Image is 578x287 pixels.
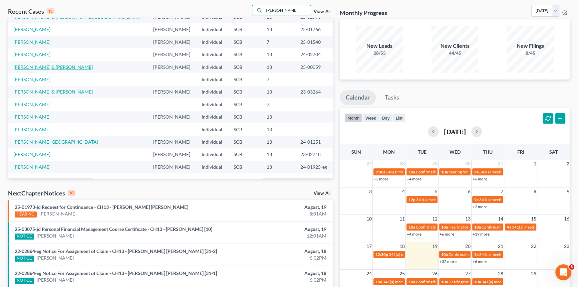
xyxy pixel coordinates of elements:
td: 13 [261,23,295,36]
td: 25-01540 [295,36,333,48]
div: 10 [68,190,75,196]
span: 30 [465,160,471,168]
span: 3 [569,264,574,270]
span: 10a [408,225,415,230]
a: [PERSON_NAME] [13,127,50,132]
button: day [379,113,393,122]
span: 4 [401,187,405,195]
span: 2 [566,160,570,168]
span: 9a [474,197,479,202]
h3: Monthly Progress [340,9,387,17]
a: [PERSON_NAME] & [PERSON_NAME][GEOGRAPHIC_DATA] [13,14,140,20]
a: [PERSON_NAME] [13,102,50,107]
span: Confirmation Date for [PERSON_NAME] [449,252,519,257]
span: 17 [366,242,372,250]
td: 13 [261,61,295,73]
span: 22 [530,242,537,250]
a: View All [314,9,330,14]
span: Confirmation Hearing for [PERSON_NAME] & [PERSON_NAME] [416,225,528,230]
a: +4 more [407,232,421,237]
div: 44/45 [431,50,478,56]
a: [PERSON_NAME] [37,233,74,239]
span: 341(a) meeting for [PERSON_NAME] [416,197,481,202]
div: HEARING [15,211,37,218]
span: 341(a) meeting for [PERSON_NAME] [389,252,453,257]
a: [PERSON_NAME] [13,114,50,120]
div: Recent Cases [8,7,54,15]
a: [PERSON_NAME] & [PERSON_NAME] [13,64,93,70]
span: 14 [497,215,504,223]
span: 341(a) meeting for [PERSON_NAME] [479,252,544,257]
td: 13 [261,111,295,123]
div: 12:01AM [227,233,326,239]
span: 10a [441,279,448,284]
td: SCB [228,161,261,173]
td: SCB [228,23,261,36]
span: 24 [366,270,372,278]
td: Individual [196,136,228,148]
span: 341(a) meeting for [PERSON_NAME] & [PERSON_NAME] [386,169,486,174]
span: 13 [465,215,471,223]
td: SCB [228,48,261,60]
div: 8/45 [507,50,554,56]
span: Mon [383,149,395,155]
a: +6 more [440,232,454,237]
td: SCB [228,136,261,148]
td: 7 [261,36,295,48]
td: [PERSON_NAME] [148,61,196,73]
td: 23-02718 [295,148,333,161]
td: [PERSON_NAME] [148,161,196,173]
span: 3 [368,187,372,195]
div: 15 [47,8,54,14]
a: +3 more [374,176,388,181]
a: [PERSON_NAME] [13,77,50,82]
td: SCB [228,98,261,111]
span: Confirmation Hearing for La [PERSON_NAME] [482,225,563,230]
span: 15 [530,215,537,223]
span: 16 [563,215,570,223]
td: 13 [261,123,295,136]
a: +19 more [473,232,490,237]
td: SCB [228,73,261,86]
td: 24-01251 [295,136,333,148]
td: SCB [228,86,261,98]
td: Individual [196,73,228,86]
span: Hearing for [PERSON_NAME] [449,279,501,284]
div: 6:02PM [227,277,326,283]
div: New Filings [507,42,554,50]
span: 11 [399,215,405,223]
td: 13 [261,136,295,148]
a: [PERSON_NAME] [39,210,76,217]
span: 23 [563,242,570,250]
span: 12:30p [375,252,388,257]
span: Fri [517,149,524,155]
div: August, 19 [227,226,326,233]
div: 28/55 [356,50,403,56]
td: 23-03264 [295,86,333,98]
div: August, 19 [227,204,326,210]
a: [PERSON_NAME] [37,255,74,261]
input: Search by name... [264,5,311,15]
span: 10a [408,169,415,174]
span: 19 [431,242,438,250]
td: 25-00059 [295,61,333,73]
td: 7 [261,73,295,86]
a: +6 more [473,259,487,264]
span: 9:30a [375,169,385,174]
td: [PERSON_NAME] [148,111,196,123]
td: Individual [196,23,228,36]
span: 31 [497,160,504,168]
span: 10a [474,279,481,284]
span: 10 [366,215,372,223]
div: NOTICE [15,234,34,240]
span: 10a [408,279,415,284]
span: 9a [474,252,479,257]
td: 25-01766 [295,23,333,36]
span: 26 [431,270,438,278]
span: 1 [533,160,537,168]
span: 10a [441,225,448,230]
a: [PERSON_NAME] [13,26,50,32]
td: SCB [228,61,261,73]
span: 25 [399,270,405,278]
td: Individual [196,98,228,111]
